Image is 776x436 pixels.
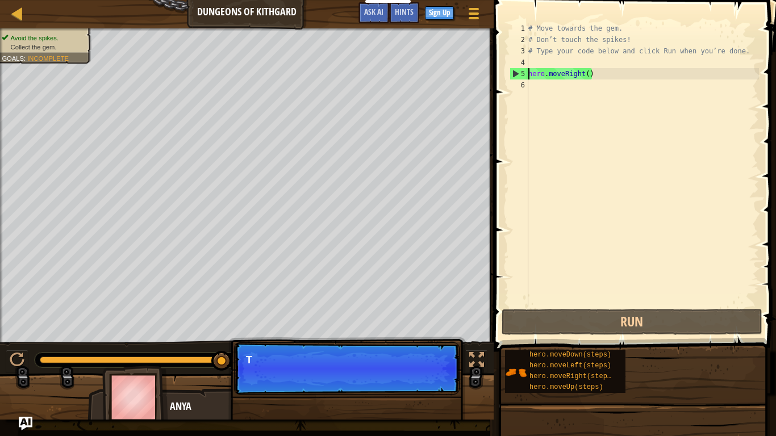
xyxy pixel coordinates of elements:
[510,68,528,79] div: 5
[2,54,24,62] span: Goals
[529,383,603,391] span: hero.moveUp(steps)
[6,350,28,373] button: Ctrl + P: Play
[102,366,168,429] img: thang_avatar_frame.png
[502,309,762,335] button: Run
[19,417,32,430] button: Ask AI
[529,372,615,380] span: hero.moveRight(steps)
[24,54,27,62] span: :
[425,6,454,20] button: Sign Up
[510,79,528,91] div: 6
[510,57,528,68] div: 4
[11,43,57,51] span: Collect the gem.
[460,2,488,29] button: Show game menu
[27,54,69,62] span: Incomplete
[510,34,528,45] div: 2
[358,2,389,23] button: Ask AI
[510,45,528,57] div: 3
[246,354,448,366] p: T
[529,351,611,359] span: hero.moveDown(steps)
[364,6,383,17] span: Ask AI
[395,6,414,17] span: Hints
[2,43,85,52] li: Collect the gem.
[505,362,527,383] img: portrait.png
[529,362,611,370] span: hero.moveLeft(steps)
[170,399,394,414] div: Anya
[2,33,85,43] li: Avoid the spikes.
[510,23,528,34] div: 1
[465,350,488,373] button: Toggle fullscreen
[11,34,59,41] span: Avoid the spikes.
